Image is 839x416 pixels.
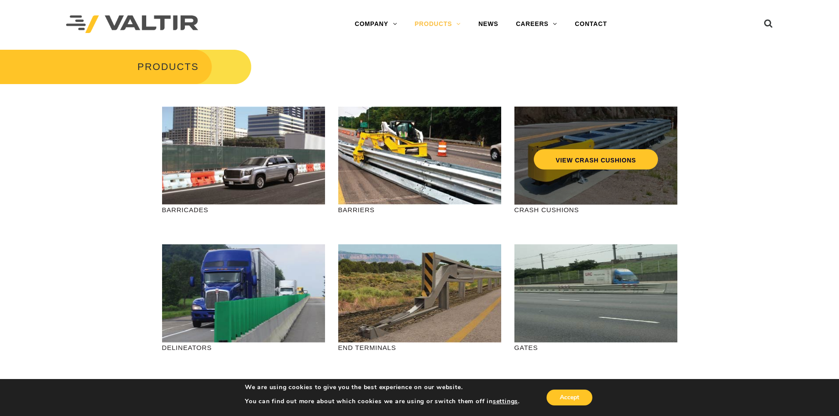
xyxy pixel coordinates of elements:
button: Accept [547,390,592,405]
a: CAREERS [507,15,566,33]
p: END TERMINALS [338,342,501,353]
p: DELINEATORS [162,342,325,353]
p: BARRIERS [338,205,501,215]
a: NEWS [469,15,507,33]
a: CONTACT [566,15,616,33]
a: VIEW CRASH CUSHIONS [533,149,658,169]
a: COMPANY [346,15,406,33]
p: BARRICADES [162,205,325,215]
p: You can find out more about which cookies we are using or switch them off in . [245,398,520,405]
img: Valtir [66,15,198,33]
p: CRASH CUSHIONS [514,205,677,215]
p: We are using cookies to give you the best experience on our website. [245,383,520,391]
a: PRODUCTS [406,15,469,33]
button: settings [493,398,518,405]
p: GATES [514,342,677,353]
